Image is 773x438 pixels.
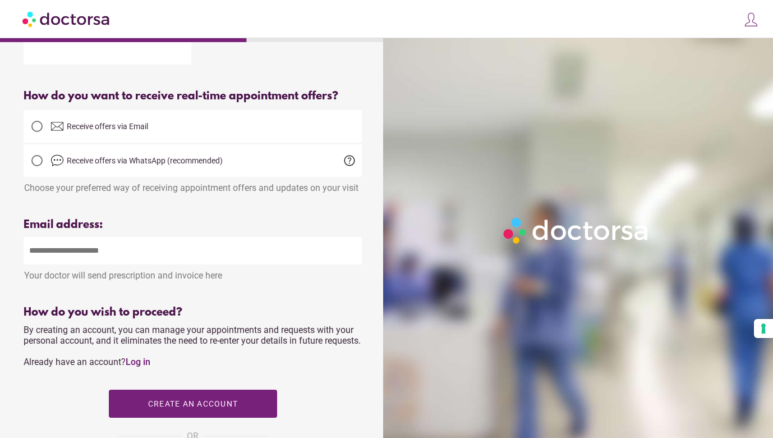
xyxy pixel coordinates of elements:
[24,177,362,193] div: Choose your preferred way of receiving appointment offers and updates on your visit
[499,213,654,248] img: Logo-Doctorsa-trans-White-partial-flat.png
[148,399,237,408] span: Create an account
[24,218,362,231] div: Email address:
[754,319,773,338] button: Your consent preferences for tracking technologies
[67,156,223,165] span: Receive offers via WhatsApp (recommended)
[22,6,111,31] img: Doctorsa.com
[24,306,362,319] div: How do you wish to proceed?
[50,120,64,133] img: email
[24,264,362,281] div: Your doctor will send prescription and invoice here
[67,122,148,131] span: Receive offers via Email
[50,154,64,167] img: chat
[743,12,759,28] img: icons8-customer-100.png
[24,325,361,367] span: By creating an account, you can manage your appointments and requests with your personal account,...
[109,390,277,418] button: Create an account
[24,90,362,103] div: How do you want to receive real-time appointment offers?
[126,357,150,367] a: Log in
[343,154,356,167] span: help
